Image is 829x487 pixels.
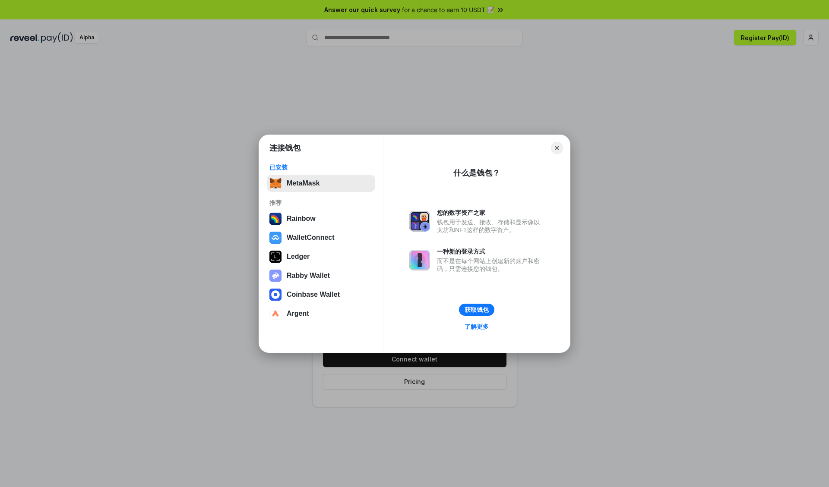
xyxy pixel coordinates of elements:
[269,213,282,225] img: svg+xml,%3Csvg%20width%3D%22120%22%20height%3D%22120%22%20viewBox%3D%220%200%20120%20120%22%20fil...
[459,321,494,332] a: 了解更多
[269,251,282,263] img: svg+xml,%3Csvg%20xmlns%3D%22http%3A%2F%2Fwww.w3.org%2F2000%2Fsvg%22%20width%3D%2228%22%20height%3...
[269,308,282,320] img: svg+xml,%3Csvg%20width%3D%2228%22%20height%3D%2228%22%20viewBox%3D%220%200%2028%2028%22%20fill%3D...
[269,270,282,282] img: svg+xml,%3Csvg%20xmlns%3D%22http%3A%2F%2Fwww.w3.org%2F2000%2Fsvg%22%20fill%3D%22none%22%20viewBox...
[437,257,544,273] div: 而不是在每个网站上创建新的账户和密码，只需连接您的钱包。
[437,209,544,217] div: 您的数字资产之家
[269,143,301,153] h1: 连接钱包
[287,310,309,317] div: Argent
[267,175,375,192] button: MetaMask
[453,168,500,178] div: 什么是钱包？
[437,218,544,234] div: 钱包用于发送、接收、存储和显示像以太坊和NFT这样的数字资产。
[409,211,430,232] img: svg+xml,%3Csvg%20xmlns%3D%22http%3A%2F%2Fwww.w3.org%2F2000%2Fsvg%22%20fill%3D%22none%22%20viewBox...
[269,199,373,207] div: 推荐
[269,163,373,171] div: 已安装
[287,272,330,280] div: Rabby Wallet
[459,304,494,316] button: 获取钱包
[287,253,310,261] div: Ledger
[267,248,375,265] button: Ledger
[551,142,563,154] button: Close
[267,267,375,284] button: Rabby Wallet
[269,289,282,301] img: svg+xml,%3Csvg%20width%3D%2228%22%20height%3D%2228%22%20viewBox%3D%220%200%2028%2028%22%20fill%3D...
[269,177,282,189] img: svg+xml,%3Csvg%20fill%3D%22none%22%20height%3D%2233%22%20viewBox%3D%220%200%2035%2033%22%20width%...
[287,234,335,242] div: WalletConnect
[267,305,375,322] button: Argent
[287,215,316,223] div: Rainbow
[287,291,340,298] div: Coinbase Wallet
[437,248,544,255] div: 一种新的登录方式
[465,323,489,330] div: 了解更多
[269,232,282,244] img: svg+xml,%3Csvg%20width%3D%2228%22%20height%3D%2228%22%20viewBox%3D%220%200%2028%2028%22%20fill%3D...
[409,250,430,270] img: svg+xml,%3Csvg%20xmlns%3D%22http%3A%2F%2Fwww.w3.org%2F2000%2Fsvg%22%20fill%3D%22none%22%20viewBox...
[465,306,489,314] div: 获取钱包
[267,286,375,303] button: Coinbase Wallet
[267,229,375,246] button: WalletConnect
[287,179,320,187] div: MetaMask
[267,210,375,227] button: Rainbow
